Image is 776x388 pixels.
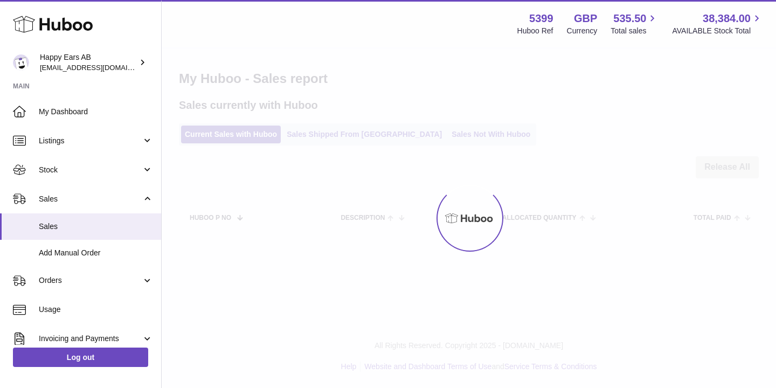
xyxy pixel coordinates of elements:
[39,221,153,232] span: Sales
[703,11,751,26] span: 38,384.00
[574,11,597,26] strong: GBP
[39,275,142,286] span: Orders
[39,165,142,175] span: Stock
[13,348,148,367] a: Log out
[672,26,763,36] span: AVAILABLE Stock Total
[611,11,659,36] a: 535.50 Total sales
[611,26,659,36] span: Total sales
[567,26,598,36] div: Currency
[529,11,553,26] strong: 5399
[40,63,158,72] span: [EMAIL_ADDRESS][DOMAIN_NAME]
[517,26,553,36] div: Huboo Ref
[39,194,142,204] span: Sales
[13,54,29,71] img: 3pl@happyearsearplugs.com
[39,248,153,258] span: Add Manual Order
[40,52,137,73] div: Happy Ears AB
[613,11,646,26] span: 535.50
[39,107,153,117] span: My Dashboard
[672,11,763,36] a: 38,384.00 AVAILABLE Stock Total
[39,136,142,146] span: Listings
[39,334,142,344] span: Invoicing and Payments
[39,304,153,315] span: Usage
